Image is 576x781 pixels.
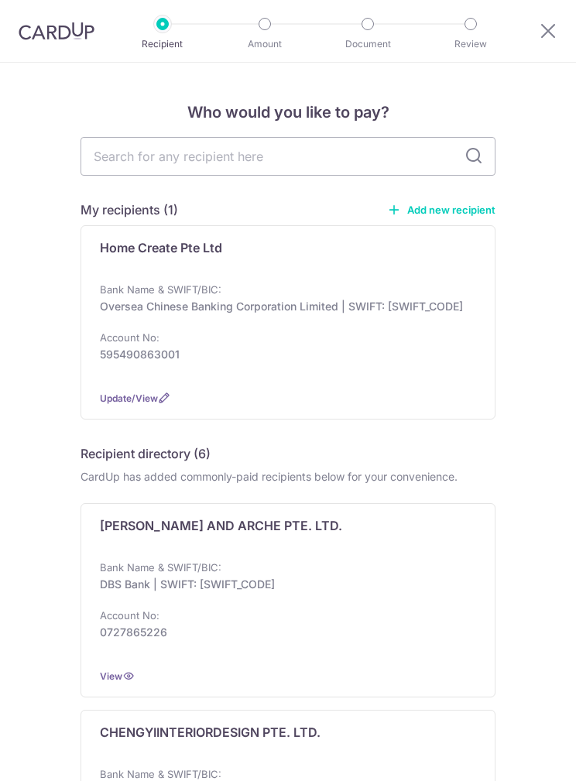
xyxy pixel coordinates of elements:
p: Amount [234,36,296,52]
div: CardUp has added commonly-paid recipients below for your convenience. [81,469,495,485]
h5: My recipients (1) [81,200,178,219]
a: Add new recipient [387,202,495,218]
h4: Who would you like to pay? [81,100,495,125]
p: 0727865226 [100,625,467,640]
p: Account No: [100,609,159,622]
p: Bank Name & SWIFT/BIC: [100,768,221,780]
a: Update/View [100,392,158,404]
p: Bank Name & SWIFT/BIC: [100,561,221,574]
img: CardUp [19,22,94,40]
p: 595490863001 [100,347,467,362]
p: Recipient [132,36,194,52]
p: Account No: [100,331,159,344]
h5: Recipient directory (6) [81,444,211,463]
p: Oversea Chinese Banking Corporation Limited | SWIFT: [SWIFT_CODE] [100,299,467,314]
a: View [100,670,122,682]
p: DBS Bank | SWIFT: [SWIFT_CODE] [100,577,467,592]
p: [PERSON_NAME] AND ARCHE PTE. LTD. [100,516,342,535]
p: Bank Name & SWIFT/BIC: [100,283,221,296]
p: Review [440,36,502,52]
input: Search for any recipient here [81,137,495,176]
p: Document [337,36,399,52]
p: Home Create Pte Ltd [100,238,222,257]
p: CHENGYIINTERIORDESIGN PTE. LTD. [100,723,321,742]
